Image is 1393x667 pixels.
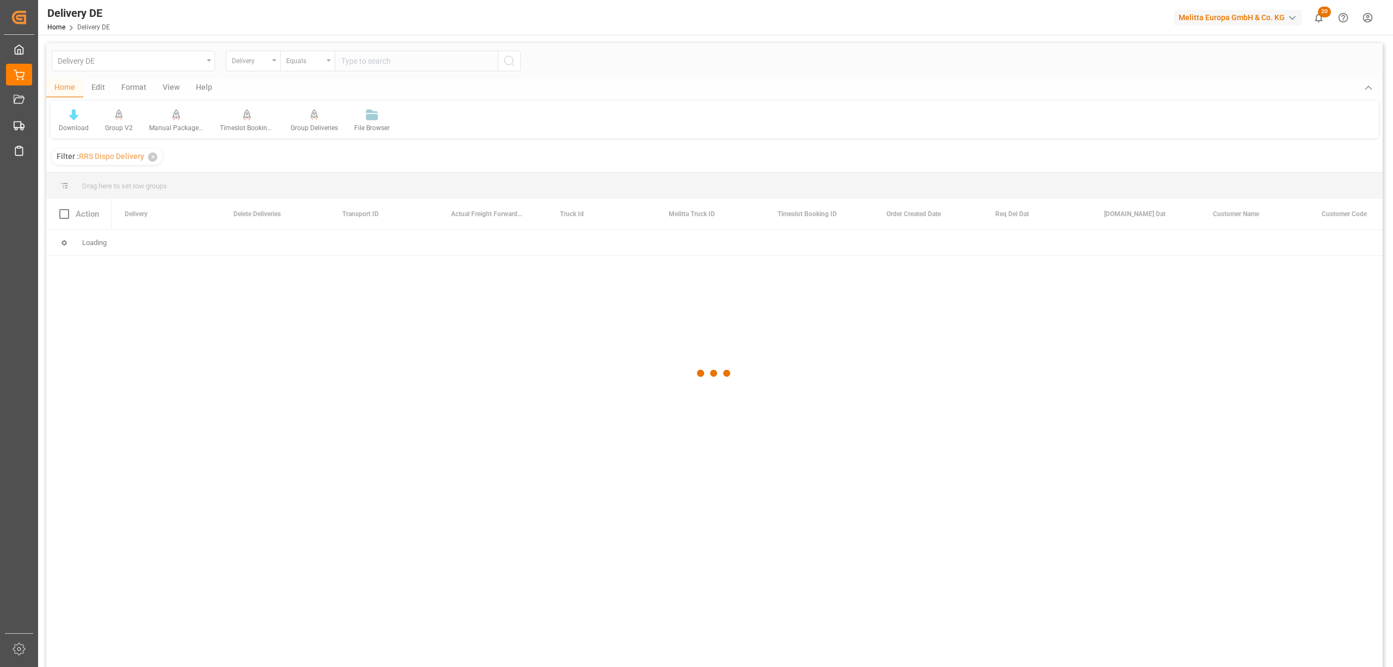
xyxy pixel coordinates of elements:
button: Help Center [1331,5,1355,30]
button: show 20 new notifications [1306,5,1331,30]
a: Home [47,23,65,31]
div: Melitta Europa GmbH & Co. KG [1174,10,1302,26]
div: Delivery DE [47,5,110,21]
button: Melitta Europa GmbH & Co. KG [1174,7,1306,28]
span: 20 [1318,7,1331,17]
